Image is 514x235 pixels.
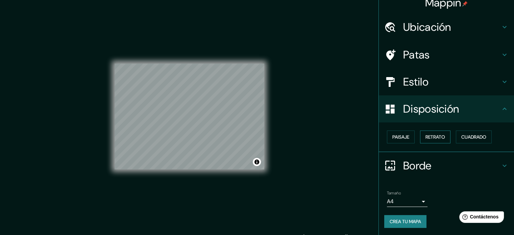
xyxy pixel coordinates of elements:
div: Patas [379,41,514,68]
font: Ubicación [403,20,451,34]
div: Ubicación [379,14,514,41]
img: pin-icon.png [462,1,468,6]
font: Tamaño [387,190,401,196]
font: Cuadrado [461,134,486,140]
button: Retrato [420,131,450,143]
button: Cuadrado [456,131,492,143]
button: Activar o desactivar atribución [253,158,261,166]
font: A4 [387,198,394,205]
iframe: Lanzador de widgets de ayuda [454,209,507,228]
div: Borde [379,152,514,179]
canvas: Mapa [115,64,264,169]
div: Disposición [379,95,514,122]
button: Paisaje [387,131,415,143]
button: Crea tu mapa [384,215,426,228]
font: Crea tu mapa [390,218,421,225]
font: Paisaje [392,134,409,140]
div: A4 [387,196,427,207]
font: Disposición [403,102,459,116]
div: Estilo [379,68,514,95]
font: Estilo [403,75,429,89]
font: Borde [403,159,432,173]
font: Patas [403,48,430,62]
font: Retrato [425,134,445,140]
